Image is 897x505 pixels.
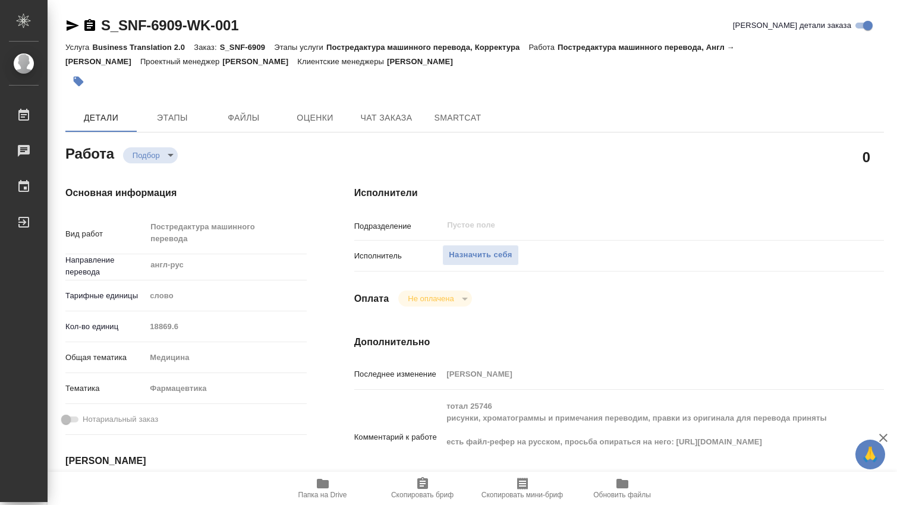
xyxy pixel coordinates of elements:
[398,291,471,307] div: Подбор
[273,472,373,505] button: Папка на Drive
[146,378,306,399] div: Фармацевтика
[65,321,146,333] p: Кол-во единиц
[65,254,146,278] p: Направление перевода
[528,43,558,52] p: Работа
[572,472,672,505] button: Обновить файлы
[298,491,347,499] span: Папка на Drive
[220,43,275,52] p: S_SNF-6909
[404,293,457,304] button: Не оплачена
[593,491,651,499] span: Обновить файлы
[387,57,462,66] p: [PERSON_NAME]
[123,147,178,163] div: Подбор
[92,43,194,52] p: Business Translation 2.0
[855,440,885,469] button: 🙏
[863,147,870,167] h2: 0
[65,228,146,240] p: Вид работ
[373,472,473,505] button: Скопировать бриф
[146,348,306,368] div: Медицина
[274,43,326,52] p: Этапы услуги
[391,491,454,499] span: Скопировать бриф
[146,318,306,335] input: Пустое поле
[354,220,443,232] p: Подразделение
[65,352,146,364] p: Общая тематика
[354,186,884,200] h4: Исполнители
[65,43,92,52] p: Услуга
[215,111,272,125] span: Файлы
[194,43,219,52] p: Заказ:
[129,150,163,160] button: Подбор
[354,368,443,380] p: Последнее изменение
[83,414,158,425] span: Нотариальный заказ
[83,18,97,33] button: Скопировать ссылку
[65,383,146,394] p: Тематика
[442,365,839,383] input: Пустое поле
[73,111,130,125] span: Детали
[481,491,563,499] span: Скопировать мини-бриф
[429,111,486,125] span: SmartCat
[140,57,222,66] p: Проектный менеджер
[65,186,307,200] h4: Основная информация
[222,57,297,66] p: [PERSON_NAME]
[354,250,443,262] p: Исполнитель
[860,442,880,467] span: 🙏
[144,111,201,125] span: Этапы
[354,431,443,443] p: Комментарий к работе
[733,20,851,31] span: [PERSON_NAME] детали заказа
[65,68,92,94] button: Добавить тэг
[326,43,528,52] p: Постредактура машинного перевода, Корректура
[446,218,811,232] input: Пустое поле
[473,472,572,505] button: Скопировать мини-бриф
[358,111,415,125] span: Чат заказа
[297,57,387,66] p: Клиентские менеджеры
[354,292,389,306] h4: Оплата
[354,335,884,349] h4: Дополнительно
[65,454,307,468] h4: [PERSON_NAME]
[65,290,146,302] p: Тарифные единицы
[442,245,518,266] button: Назначить себя
[65,18,80,33] button: Скопировать ссылку для ЯМессенджера
[65,142,114,163] h2: Работа
[442,396,839,476] textarea: тотал 25746 рисунки, хроматограммы и примечания переводим, правки из оригинала для перевода приня...
[287,111,344,125] span: Оценки
[101,17,238,33] a: S_SNF-6909-WK-001
[449,248,512,262] span: Назначить себя
[146,286,306,306] div: слово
